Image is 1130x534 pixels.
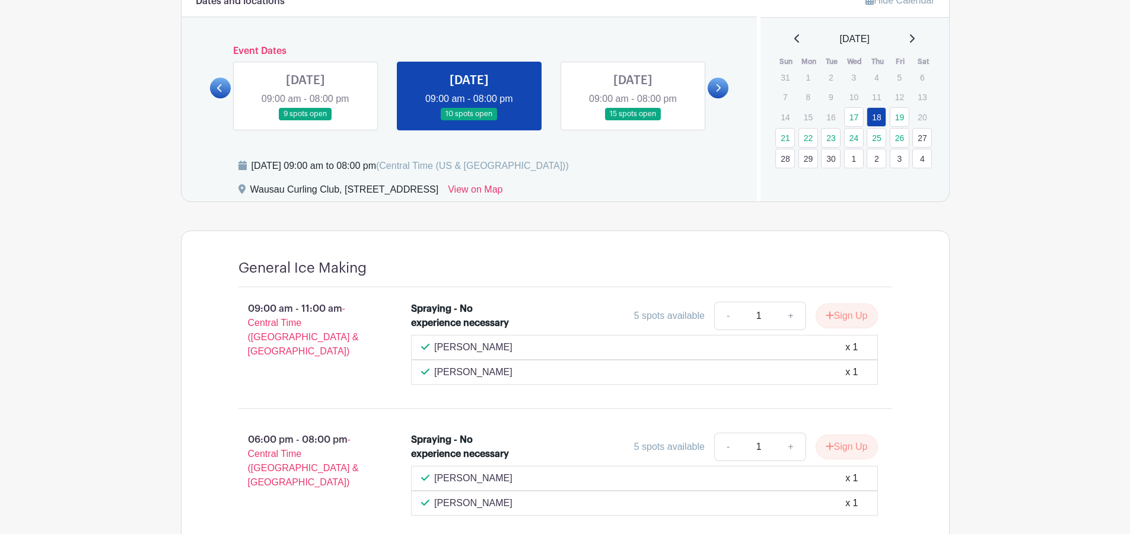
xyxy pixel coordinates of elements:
[844,149,864,168] a: 1
[821,88,841,106] p: 9
[821,128,841,148] a: 23
[798,149,818,168] a: 29
[411,433,514,461] div: Spraying - No experience necessary
[821,149,841,168] a: 30
[867,88,886,106] p: 11
[816,303,878,328] button: Sign Up
[634,309,705,323] div: 5 spots available
[845,471,858,485] div: x 1
[867,128,886,148] a: 25
[890,88,909,106] p: 12
[798,56,821,68] th: Mon
[231,46,708,57] h6: Event Dates
[775,88,795,106] p: 7
[890,107,909,127] a: 19
[776,302,806,330] a: +
[775,128,795,148] a: 21
[889,56,912,68] th: Fri
[776,433,806,461] a: +
[845,365,858,379] div: x 1
[845,340,858,354] div: x 1
[250,183,439,202] div: Wausau Curling Club, [STREET_ADDRESS]
[844,128,864,148] a: 24
[775,108,795,126] p: 14
[912,128,932,148] a: 27
[238,260,367,277] h4: General Ice Making
[434,471,513,485] p: [PERSON_NAME]
[411,302,514,330] div: Spraying - No experience necessary
[434,496,513,510] p: [PERSON_NAME]
[844,68,864,87] p: 3
[775,56,798,68] th: Sun
[866,56,889,68] th: Thu
[912,108,932,126] p: 20
[912,56,935,68] th: Sat
[844,88,864,106] p: 10
[840,32,870,46] span: [DATE]
[448,183,502,202] a: View on Map
[890,149,909,168] a: 3
[867,68,886,87] p: 4
[434,340,513,354] p: [PERSON_NAME]
[816,434,878,459] button: Sign Up
[775,149,795,168] a: 28
[775,68,795,87] p: 31
[890,128,909,148] a: 26
[912,88,932,106] p: 13
[845,496,858,510] div: x 1
[798,68,818,87] p: 1
[252,159,569,173] div: [DATE] 09:00 am to 08:00 pm
[219,297,393,363] p: 09:00 am - 11:00 am
[821,108,841,126] p: 16
[434,365,513,379] p: [PERSON_NAME]
[912,68,932,87] p: 6
[376,161,569,171] span: (Central Time (US & [GEOGRAPHIC_DATA]))
[912,149,932,168] a: 4
[798,108,818,126] p: 15
[798,128,818,148] a: 22
[219,428,393,494] p: 06:00 pm - 08:00 pm
[843,56,867,68] th: Wed
[714,433,741,461] a: -
[714,302,741,330] a: -
[820,56,843,68] th: Tue
[844,107,864,127] a: 17
[867,149,886,168] a: 2
[821,68,841,87] p: 2
[867,107,886,127] a: 18
[798,88,818,106] p: 8
[634,440,705,454] div: 5 spots available
[890,68,909,87] p: 5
